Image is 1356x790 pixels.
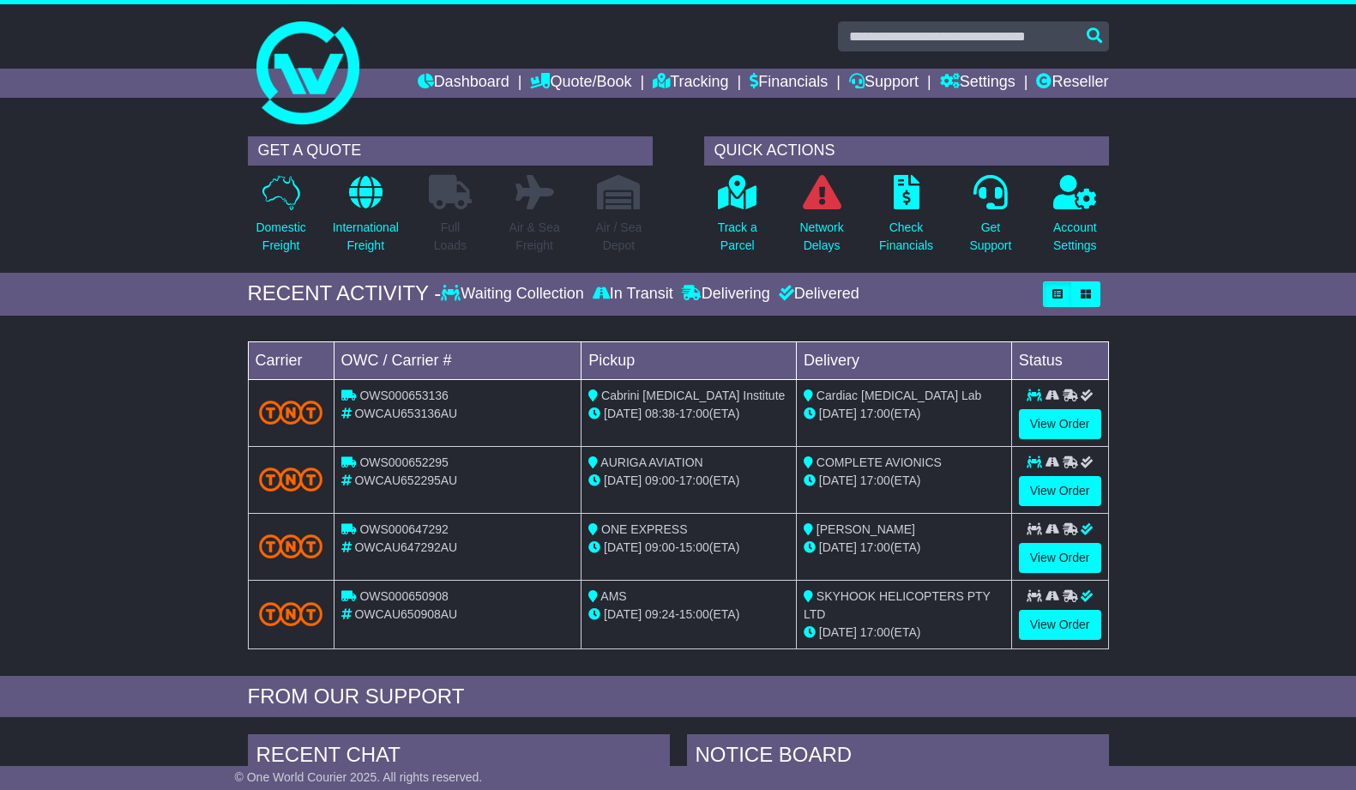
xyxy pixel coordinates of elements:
[968,174,1012,264] a: GetSupport
[332,174,400,264] a: InternationalFreight
[804,624,1004,642] div: (ETA)
[645,473,675,487] span: 09:00
[334,341,582,379] td: OWC / Carrier #
[817,455,942,469] span: COMPLETE AVIONICS
[750,69,828,98] a: Financials
[588,405,789,423] div: - (ETA)
[256,219,305,255] p: Domestic Freight
[678,285,774,304] div: Delivering
[804,589,991,621] span: SKYHOOK HELICOPTERS PTY LTD
[687,734,1109,781] div: NOTICE BOARD
[248,341,334,379] td: Carrier
[333,219,399,255] p: International Freight
[804,539,1004,557] div: (ETA)
[969,219,1011,255] p: Get Support
[717,174,758,264] a: Track aParcel
[354,540,457,554] span: OWCAU647292AU
[248,281,442,306] div: RECENT ACTIVITY -
[441,285,588,304] div: Waiting Collection
[582,341,797,379] td: Pickup
[804,405,1004,423] div: (ETA)
[600,589,626,603] span: AMS
[429,219,472,255] p: Full Loads
[259,534,323,558] img: TNT_Domestic.png
[645,407,675,420] span: 08:38
[600,455,702,469] span: AURIGA AVIATION
[860,407,890,420] span: 17:00
[1019,543,1101,573] a: View Order
[354,607,457,621] span: OWCAU650908AU
[817,522,915,536] span: [PERSON_NAME]
[679,607,709,621] span: 15:00
[359,389,449,402] span: OWS000653136
[704,136,1109,166] div: QUICK ACTIONS
[819,473,857,487] span: [DATE]
[718,219,757,255] p: Track a Parcel
[604,540,642,554] span: [DATE]
[653,69,728,98] a: Tracking
[354,407,457,420] span: OWCAU653136AU
[1052,174,1098,264] a: AccountSettings
[509,219,560,255] p: Air & Sea Freight
[530,69,631,98] a: Quote/Book
[860,625,890,639] span: 17:00
[849,69,919,98] a: Support
[799,174,844,264] a: NetworkDelays
[774,285,859,304] div: Delivered
[259,467,323,491] img: TNT_Domestic.png
[819,407,857,420] span: [DATE]
[418,69,509,98] a: Dashboard
[879,219,933,255] p: Check Financials
[588,539,789,557] div: - (ETA)
[1036,69,1108,98] a: Reseller
[588,285,678,304] div: In Transit
[259,401,323,424] img: TNT_Domestic.png
[878,174,934,264] a: CheckFinancials
[679,473,709,487] span: 17:00
[645,540,675,554] span: 09:00
[940,69,1015,98] a: Settings
[604,407,642,420] span: [DATE]
[354,473,457,487] span: OWCAU652295AU
[819,540,857,554] span: [DATE]
[860,540,890,554] span: 17:00
[1053,219,1097,255] p: Account Settings
[804,472,1004,490] div: (ETA)
[799,219,843,255] p: Network Delays
[645,607,675,621] span: 09:24
[259,602,323,625] img: TNT_Domestic.png
[601,522,687,536] span: ONE EXPRESS
[601,389,785,402] span: Cabrini [MEDICAL_DATA] Institute
[1019,409,1101,439] a: View Order
[604,607,642,621] span: [DATE]
[604,473,642,487] span: [DATE]
[1019,476,1101,506] a: View Order
[235,770,483,784] span: © One World Courier 2025. All rights reserved.
[679,540,709,554] span: 15:00
[359,522,449,536] span: OWS000647292
[255,174,306,264] a: DomesticFreight
[817,389,981,402] span: Cardiac [MEDICAL_DATA] Lab
[248,734,670,781] div: RECENT CHAT
[796,341,1011,379] td: Delivery
[588,606,789,624] div: - (ETA)
[819,625,857,639] span: [DATE]
[248,136,653,166] div: GET A QUOTE
[359,589,449,603] span: OWS000650908
[860,473,890,487] span: 17:00
[1011,341,1108,379] td: Status
[359,455,449,469] span: OWS000652295
[588,472,789,490] div: - (ETA)
[596,219,642,255] p: Air / Sea Depot
[679,407,709,420] span: 17:00
[1019,610,1101,640] a: View Order
[248,684,1109,709] div: FROM OUR SUPPORT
